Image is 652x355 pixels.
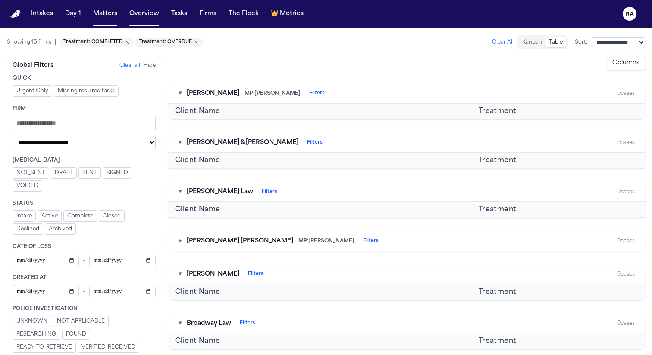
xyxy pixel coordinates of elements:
button: Client Name [175,155,220,166]
button: Table [545,37,566,47]
div: 0 cases [617,238,635,245]
button: UNKNOWN [13,316,51,327]
button: Clear all [119,62,140,69]
button: NOT_APPLICABLE [53,316,109,327]
span: Treatment: OVERDUE [139,39,192,46]
span: VOIDED [16,182,38,189]
div: Quick [13,75,156,82]
button: Toggle firm section [179,319,182,328]
select: Sort [591,37,645,47]
div: Firm [13,105,156,112]
div: 0 cases [617,139,635,146]
span: [PERSON_NAME] & [PERSON_NAME] [187,138,298,147]
span: Declined [16,226,39,232]
button: Treatment [479,155,517,166]
button: Columns [607,56,645,70]
button: Intake [13,210,36,222]
div: Created At [13,274,156,281]
button: Filters [309,90,325,97]
img: Finch Logo [10,10,21,18]
div: 0 cases [617,90,635,97]
select: Managing paralegal [13,135,156,150]
button: Client Name [175,106,220,116]
span: Metrics [280,9,304,18]
button: Urgent Only [13,85,52,97]
button: DRAFT [51,167,77,179]
span: [PERSON_NAME] Law [187,188,253,196]
button: Client Name [175,336,220,346]
button: Toggle firm section [179,89,182,98]
button: Hide [144,62,156,69]
span: Treatment [479,287,517,297]
span: Treatment [479,106,517,116]
button: Filters [307,139,323,146]
span: Sort: [575,39,587,46]
span: SENT [82,170,97,176]
span: – [82,286,86,297]
span: Showing 15 firms [7,39,51,46]
button: FOUND [62,329,90,340]
span: Missing required tasks [58,88,115,94]
span: Archived [49,226,72,232]
button: Closed [99,210,125,222]
button: Filters [262,188,277,195]
span: MP: [PERSON_NAME] [298,238,354,245]
span: DRAFT [55,170,73,176]
span: Complete [67,213,93,220]
div: 0 cases [617,320,635,327]
div: [MEDICAL_DATA] [13,157,156,164]
span: [PERSON_NAME] [187,270,239,279]
button: Client Name [175,287,220,297]
button: Toggle firm section [179,270,182,279]
text: BA [625,12,634,18]
button: Intakes [28,6,56,22]
a: Matters [90,6,121,22]
button: Remove Treatment: COMPLETED [63,39,130,46]
button: Treatment [479,204,517,215]
button: VOIDED [13,180,42,192]
button: RESEARCHING [13,329,60,340]
span: FOUND [66,331,86,338]
span: RESEARCHING [16,331,56,338]
button: VERIFIED_RECEIVED [78,342,139,353]
button: READY_TO_RETRIEVE [13,342,76,353]
span: VERIFIED_RECEIVED [81,344,135,351]
button: crownMetrics [267,6,307,22]
span: Closed [103,213,121,220]
span: NOT_APPLICABLE [57,318,105,325]
button: NOT_SENT [13,167,49,179]
button: Filters [363,238,379,245]
span: [PERSON_NAME] [187,89,239,98]
button: Toggle firm section [179,138,182,147]
button: Filters [248,271,263,278]
div: Date of Loss [13,243,156,250]
button: Firms [196,6,220,22]
button: Treatment [479,336,517,346]
span: SIGNED [107,170,128,176]
span: Treatment: COMPLETED [63,39,123,46]
span: [PERSON_NAME] [PERSON_NAME] [187,237,293,245]
span: | [55,39,56,46]
div: Status [13,200,156,207]
span: Intake [16,213,32,220]
button: Day 1 [62,6,85,22]
span: Broadway Law [187,319,231,328]
button: Client Name [175,204,220,215]
div: 0 cases [617,188,635,195]
button: Tasks [168,6,191,22]
a: The Flock [225,6,262,22]
div: Police Investigation [13,305,156,312]
button: Toggle firm section [179,237,182,245]
button: Missing required tasks [54,85,119,97]
button: Overview [126,6,163,22]
span: Active [41,213,58,220]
